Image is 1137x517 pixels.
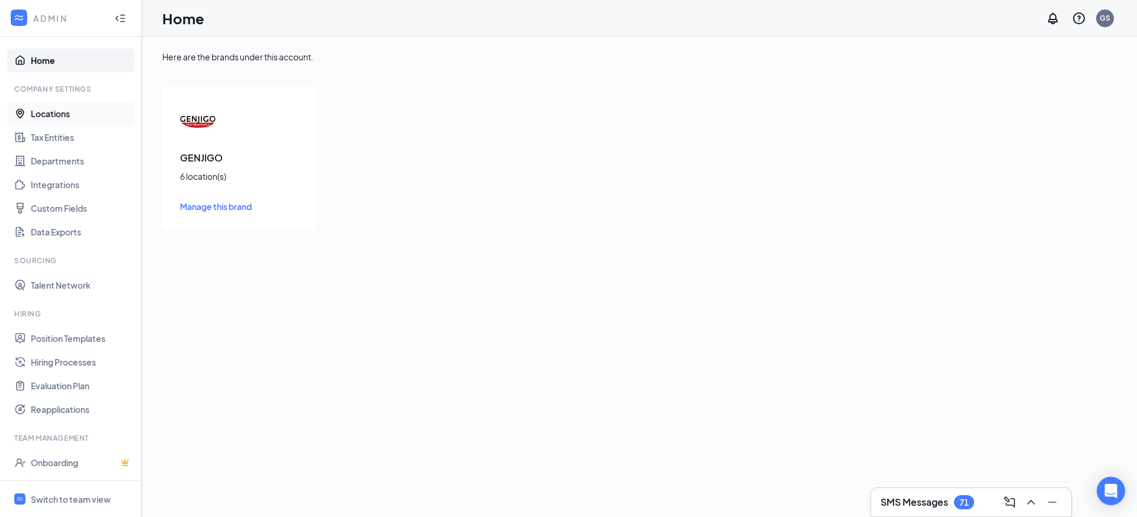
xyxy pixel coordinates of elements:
button: Minimize [1043,493,1062,512]
h3: GENJIGO [180,151,298,164]
a: OnboardingCrown [31,451,132,474]
svg: Minimize [1045,495,1059,509]
div: ADMIN [33,12,104,24]
svg: WorkstreamLogo [13,12,25,24]
svg: Collapse [114,12,126,24]
div: 71 [959,497,969,508]
h3: SMS Messages [881,496,948,509]
button: ComposeMessage [1000,493,1019,512]
a: Hiring Processes [31,350,132,374]
div: Team Management [14,433,130,443]
div: Here are the brands under this account. [162,51,1117,63]
button: ChevronUp [1022,493,1040,512]
a: Position Templates [31,327,132,350]
div: Company Settings [14,84,130,94]
a: Manage this brand [180,200,298,213]
div: Switch to team view [31,493,111,505]
svg: Notifications [1046,11,1060,25]
a: Home [31,49,132,72]
a: Data Exports [31,220,132,244]
div: Hiring [14,309,130,319]
a: Talent Network [31,273,132,297]
a: Custom Fields [31,196,132,220]
a: Departments [31,149,132,173]
svg: ComposeMessage [1003,495,1017,509]
div: 6 location(s) [180,170,298,182]
a: Reapplications [31,398,132,421]
svg: ChevronUp [1024,495,1038,509]
a: Evaluation Plan [31,374,132,398]
div: GS [1100,13,1110,23]
div: Open Intercom Messenger [1097,477,1125,505]
svg: WorkstreamLogo [16,495,24,503]
a: Tax Entities [31,125,132,149]
svg: QuestionInfo [1072,11,1086,25]
span: Manage this brand [180,201,252,212]
a: Locations [31,102,132,125]
div: Sourcing [14,256,130,266]
a: Integrations [31,173,132,196]
img: GENJIGO logo [180,104,216,140]
h1: Home [162,8,204,28]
